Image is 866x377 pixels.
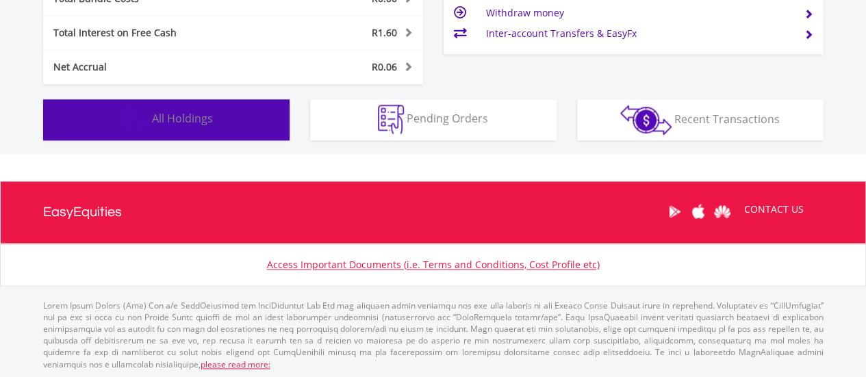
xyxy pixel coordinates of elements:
span: Recent Transactions [674,111,780,126]
img: holdings-wht.png [120,105,149,134]
img: pending_instructions-wht.png [378,105,404,134]
button: Pending Orders [310,99,557,140]
img: transactions-zar-wht.png [620,105,672,135]
span: Pending Orders [407,111,488,126]
a: please read more: [201,359,270,370]
a: Apple [687,190,711,233]
div: Total Interest on Free Cash [43,26,265,40]
a: CONTACT US [735,190,813,229]
button: Recent Transactions [577,99,824,140]
button: All Holdings [43,99,290,140]
a: Access Important Documents (i.e. Terms and Conditions, Cost Profile etc) [267,258,600,271]
span: All Holdings [152,111,213,126]
td: Withdraw money [485,3,793,23]
td: Inter-account Transfers & EasyFx [485,23,793,44]
a: Huawei [711,190,735,233]
span: R1.60 [372,26,397,39]
div: Net Accrual [43,60,265,74]
p: Lorem Ipsum Dolors (Ame) Con a/e SeddOeiusmod tem InciDiduntut Lab Etd mag aliquaen admin veniamq... [43,300,824,370]
a: EasyEquities [43,181,122,243]
span: R0.06 [372,60,397,73]
a: Google Play [663,190,687,233]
